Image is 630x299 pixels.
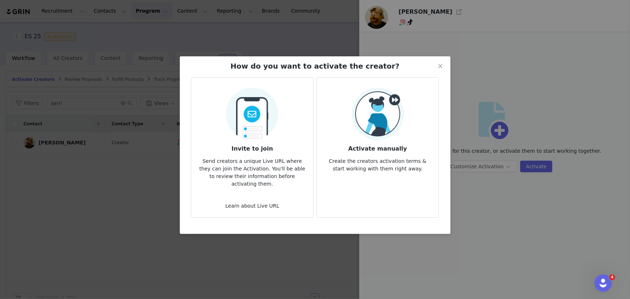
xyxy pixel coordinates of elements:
img: Manual [352,88,404,140]
a: Learn about Live URL [225,203,279,209]
p: Create the creators activation terms & start working with them right away. [323,153,433,173]
iframe: Intercom live chat [595,274,612,292]
h2: How do you want to activate the creator? [230,61,399,71]
span: 4 [609,274,615,280]
h3: Activate manually [323,140,433,153]
h3: Invite to join [197,140,307,153]
button: Close [430,56,451,77]
img: Send Email [226,83,278,140]
i: icon: close [438,63,443,69]
p: Send creators a unique Live URL where they can join the Activation. You'll be able to review thei... [197,153,307,188]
